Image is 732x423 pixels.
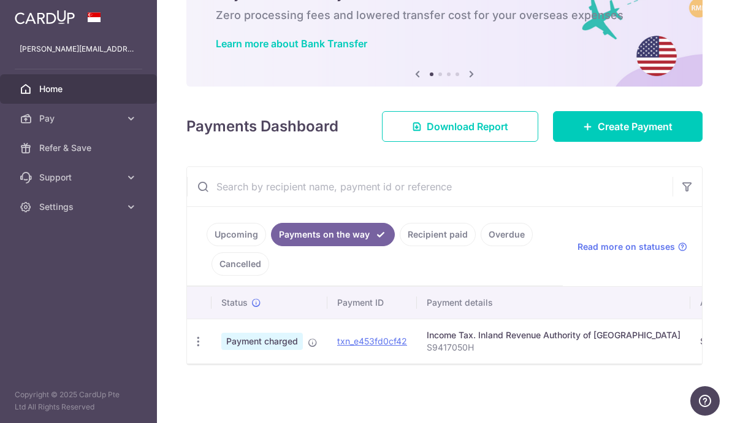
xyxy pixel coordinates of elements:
[39,112,120,125] span: Pay
[427,119,508,134] span: Download Report
[216,8,673,23] h6: Zero processing fees and lowered transfer cost for your overseas expenses
[553,111,703,142] a: Create Payment
[690,386,720,417] iframe: Opens a widget where you can find more information
[427,341,681,354] p: S9417050H
[417,287,690,319] th: Payment details
[221,297,248,309] span: Status
[578,241,675,253] span: Read more on statuses
[578,241,687,253] a: Read more on statuses
[427,329,681,341] div: Income Tax. Inland Revenue Authority of [GEOGRAPHIC_DATA]
[186,115,338,138] h4: Payments Dashboard
[481,223,533,246] a: Overdue
[212,252,269,276] a: Cancelled
[15,10,75,25] img: CardUp
[39,83,120,95] span: Home
[39,142,120,154] span: Refer & Save
[337,336,407,346] a: txn_e453fd0cf42
[39,171,120,184] span: Support
[39,201,120,213] span: Settings
[20,43,137,55] p: [PERSON_NAME][EMAIL_ADDRESS][DOMAIN_NAME]
[271,223,395,246] a: Payments on the way
[598,119,673,134] span: Create Payment
[327,287,417,319] th: Payment ID
[382,111,538,142] a: Download Report
[207,223,266,246] a: Upcoming
[400,223,476,246] a: Recipient paid
[221,333,303,350] span: Payment charged
[700,297,731,309] span: Amount
[216,37,367,50] a: Learn more about Bank Transfer
[187,167,673,206] input: Search by recipient name, payment id or reference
